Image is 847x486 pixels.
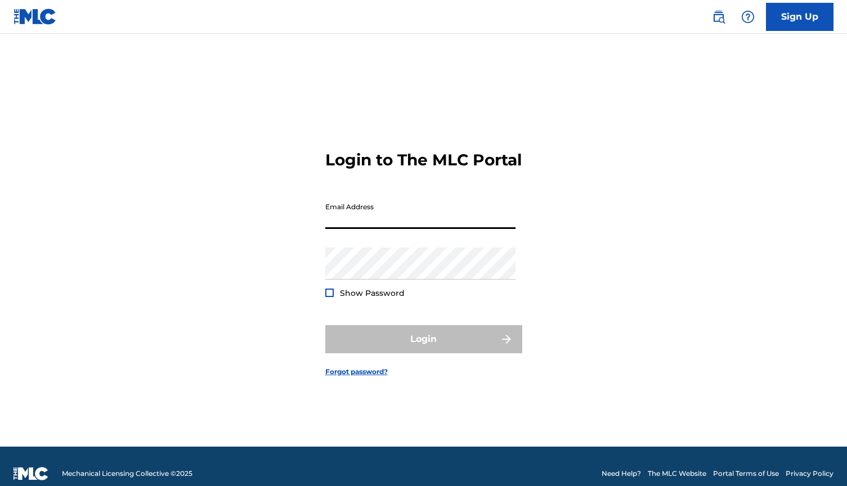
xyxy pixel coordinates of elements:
a: The MLC Website [648,469,706,479]
span: Mechanical Licensing Collective © 2025 [62,469,192,479]
a: Public Search [707,6,730,28]
a: Need Help? [602,469,641,479]
a: Privacy Policy [786,469,833,479]
img: logo [14,467,48,480]
h3: Login to The MLC Portal [325,150,522,170]
iframe: Chat Widget [791,432,847,486]
img: help [741,10,755,24]
a: Sign Up [766,3,833,31]
span: Show Password [340,288,405,298]
div: Help [737,6,759,28]
a: Forgot password? [325,367,388,377]
a: Portal Terms of Use [713,469,779,479]
img: search [712,10,725,24]
img: MLC Logo [14,8,57,25]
